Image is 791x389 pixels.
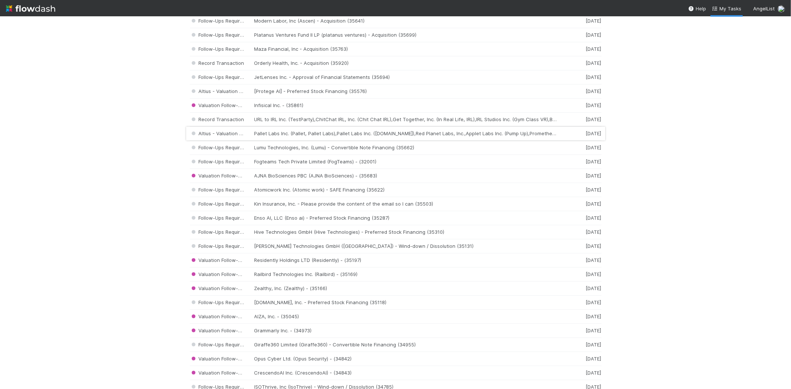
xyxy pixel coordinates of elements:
[190,243,246,249] span: Follow-Ups Required
[557,201,602,207] div: [DATE]
[254,328,557,334] div: Grammarly Inc. - (34973)
[190,60,244,66] span: Record Transaction
[254,102,557,109] div: Infisical Inc. - (35861)
[753,6,775,11] span: AngelList
[190,299,246,305] span: Follow-Ups Required
[254,88,557,94] div: [Protege AI] - Preferred Stock Financing (35576)
[557,32,602,38] div: [DATE]
[557,144,602,151] div: [DATE]
[712,6,741,11] span: My Tasks
[254,356,557,362] div: Opus Cyber Ltd. (Opus Security) - (34842)
[190,285,269,291] span: Valuation Follow-Ups Required
[190,370,269,376] span: Valuation Follow-Ups Required
[190,173,269,179] span: Valuation Follow-Ups Required
[254,159,557,165] div: Fogteams Tech Private Limited (FogTeams) - (32001)
[190,356,269,362] span: Valuation Follow-Ups Required
[557,173,602,179] div: [DATE]
[254,173,557,179] div: AJNA BioSciences PBC (AJNA BioSciences) - (35683)
[557,271,602,277] div: [DATE]
[557,285,602,292] div: [DATE]
[190,229,246,235] span: Follow-Ups Required
[557,313,602,320] div: [DATE]
[557,299,602,306] div: [DATE]
[190,215,246,221] span: Follow-Ups Required
[254,74,557,80] div: JetLenses Inc. - Approval of Financial Statements (35694)
[557,187,602,193] div: [DATE]
[190,187,246,193] span: Follow-Ups Required
[254,215,557,221] div: Enso AI, LLC (Enso ai) - Preferred Stock Financing (35287)
[557,60,602,66] div: [DATE]
[190,328,269,333] span: Valuation Follow-Ups Required
[254,32,557,38] div: Platanus Ventures Fund II LP (platanus ventures) - Acquisition (35699)
[557,18,602,24] div: [DATE]
[254,299,557,306] div: [DOMAIN_NAME], Inc. - Preferred Stock Financing (35118)
[688,5,706,12] div: Help
[190,257,269,263] span: Valuation Follow-Ups Required
[712,5,741,12] a: My Tasks
[557,116,602,123] div: [DATE]
[190,159,246,164] span: Follow-Ups Required
[190,313,269,319] span: Valuation Follow-Ups Required
[254,313,557,320] div: AIZA, Inc. - (35045)
[254,370,557,376] div: CrescendoAI Inc. (CrescendoAI) - (34843)
[557,74,602,80] div: [DATE]
[190,32,246,38] span: Follow-Ups Required
[254,18,557,24] div: Modern Labor, Inc (Ascen) - Acquisition (35641)
[254,229,557,235] div: Hive Technologies GmbH (Hive Technologies) - Preferred Stock Financing (35310)
[557,229,602,235] div: [DATE]
[557,243,602,249] div: [DATE]
[254,187,557,193] div: Atomicwork Inc. (Atomic work) - SAFE Financing (35622)
[254,201,557,207] div: Kin Insurance, Inc. - Please provide the content of the email so I can (35503)
[557,328,602,334] div: [DATE]
[778,5,785,13] img: avatar_5106bb14-94e9-4897-80de-6ae81081f36d.png
[254,144,557,151] div: Lumu Technologies, Inc. (Lumu) - Convertible Note Financing (35662)
[190,102,269,108] span: Valuation Follow-Ups Required
[254,60,557,66] div: Orderly Health, Inc. - Acquisition (35920)
[254,116,557,123] div: URL to IRL Inc. (TestParty),ChitChat IRL, Inc. (Chit Chat IRL),Get Together, Inc. (In Real Life, ...
[190,144,246,150] span: Follow-Ups Required
[557,88,602,94] div: [DATE]
[190,342,246,348] span: Follow-Ups Required
[190,18,246,24] span: Follow-Ups Required
[254,285,557,292] div: Zealthy, Inc. (Zealthy) - (35166)
[557,257,602,263] div: [DATE]
[557,342,602,348] div: [DATE]
[557,159,602,165] div: [DATE]
[190,116,244,122] span: Record Transaction
[254,271,557,277] div: Railbird Technologies Inc. (Railbird) - (35169)
[254,342,557,348] div: Giraffe360 Limited (Giraffe360) - Convertible Note Financing (34955)
[190,88,257,94] span: Altius - Valuation Update
[557,46,602,52] div: [DATE]
[254,257,557,263] div: Residently Holdings LTD (Residently) - (35197)
[190,271,269,277] span: Valuation Follow-Ups Required
[557,102,602,109] div: [DATE]
[557,215,602,221] div: [DATE]
[254,46,557,52] div: Maza Financial, Inc - Acquisition (35763)
[254,243,557,249] div: [PERSON_NAME] Technologies GmbH ([GEOGRAPHIC_DATA]) - Wind-down / Dissolution (35131)
[190,46,246,52] span: Follow-Ups Required
[6,2,55,15] img: logo-inverted-e16ddd16eac7371096b0.svg
[557,356,602,362] div: [DATE]
[190,74,246,80] span: Follow-Ups Required
[190,201,246,207] span: Follow-Ups Required
[557,370,602,376] div: [DATE]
